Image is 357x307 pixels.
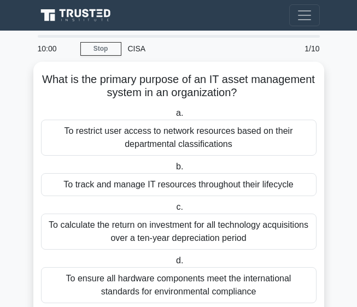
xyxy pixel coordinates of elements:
span: a. [176,108,183,117]
span: b. [176,162,183,171]
span: c. [177,202,183,211]
span: d. [176,256,183,265]
div: To calculate the return on investment for all technology acquisitions over a ten-year depreciatio... [41,214,317,250]
div: To restrict user access to network resources based on their departmental classifications [41,120,317,156]
div: To ensure all hardware components meet the international standards for environmental compliance [41,267,317,303]
div: CISA [121,38,277,60]
div: 1/10 [277,38,326,60]
div: 10:00 [31,38,80,60]
button: Toggle navigation [289,4,320,26]
a: Stop [80,42,121,56]
div: To track and manage IT resources throughout their lifecycle [41,173,317,196]
h5: What is the primary purpose of an IT asset management system in an organization? [40,73,318,100]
